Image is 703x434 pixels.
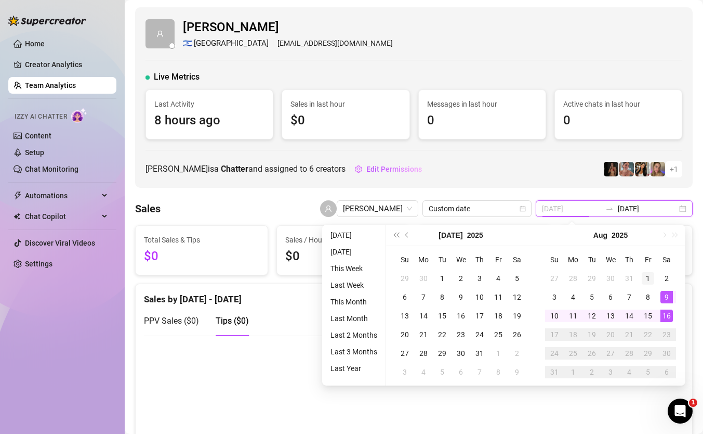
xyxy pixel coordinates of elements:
[25,40,45,48] a: Home
[439,225,462,246] button: Choose a month
[436,347,448,360] div: 29
[642,366,654,378] div: 5
[548,291,561,303] div: 3
[154,98,264,110] span: Last Activity
[489,344,508,363] td: 2025-08-01
[309,164,314,174] span: 6
[660,347,673,360] div: 30
[25,56,108,73] a: Creator Analytics
[623,366,635,378] div: 4
[563,98,673,110] span: Active chats in last hour
[604,328,617,341] div: 20
[511,366,523,378] div: 9
[436,291,448,303] div: 8
[563,111,673,131] span: 0
[639,307,657,325] td: 2025-08-15
[144,284,684,307] div: Sales by [DATE] - [DATE]
[395,325,414,344] td: 2025-07-20
[473,366,486,378] div: 7
[582,288,601,307] td: 2025-08-05
[473,272,486,285] div: 3
[623,272,635,285] div: 31
[25,260,52,268] a: Settings
[390,225,402,246] button: Last year (Control + left)
[325,205,332,212] span: user
[455,291,467,303] div: 9
[414,325,433,344] td: 2025-07-21
[25,148,44,157] a: Setup
[623,328,635,341] div: 21
[489,307,508,325] td: 2025-07-18
[433,288,452,307] td: 2025-07-08
[216,316,249,326] span: Tips ( $0 )
[660,291,673,303] div: 9
[567,291,579,303] div: 4
[427,98,537,110] span: Messages in last hour
[473,347,486,360] div: 31
[355,165,362,173] span: setting
[564,288,582,307] td: 2025-08-04
[545,250,564,269] th: Su
[14,192,22,200] span: thunderbolt
[635,162,649,176] img: AdelDahan
[508,307,526,325] td: 2025-07-19
[144,247,259,266] span: $0
[354,161,422,177] button: Edit Permissions
[135,201,161,216] h4: Sales
[618,203,677,214] input: End date
[473,291,486,303] div: 10
[489,269,508,288] td: 2025-07-04
[670,163,678,175] span: + 1
[605,205,614,213] span: swap-right
[586,310,598,322] div: 12
[452,363,470,381] td: 2025-08-06
[639,250,657,269] th: Fr
[489,250,508,269] th: Fr
[414,307,433,325] td: 2025-07-14
[470,325,489,344] td: 2025-07-24
[71,108,87,123] img: AI Chatter
[492,291,505,303] div: 11
[582,269,601,288] td: 2025-07-29
[548,347,561,360] div: 24
[601,269,620,288] td: 2025-07-30
[601,363,620,381] td: 2025-09-03
[414,269,433,288] td: 2025-06-30
[508,269,526,288] td: 2025-07-05
[436,366,448,378] div: 5
[511,272,523,285] div: 5
[657,325,676,344] td: 2025-08-23
[25,132,51,140] a: Content
[586,366,598,378] div: 2
[548,328,561,341] div: 17
[642,272,654,285] div: 1
[511,310,523,322] div: 19
[586,347,598,360] div: 26
[25,187,99,204] span: Automations
[427,111,537,131] span: 0
[593,225,607,246] button: Choose a month
[542,203,601,214] input: Start date
[15,112,67,122] span: Izzy AI Chatter
[657,344,676,363] td: 2025-08-30
[545,288,564,307] td: 2025-08-03
[433,269,452,288] td: 2025-07-01
[564,307,582,325] td: 2025-08-11
[604,162,618,176] img: the_bohema
[343,201,412,216] span: roey pahima
[604,272,617,285] div: 30
[489,288,508,307] td: 2025-07-11
[452,288,470,307] td: 2025-07-09
[452,344,470,363] td: 2025-07-30
[470,288,489,307] td: 2025-07-10
[395,307,414,325] td: 2025-07-13
[417,347,430,360] div: 28
[399,272,411,285] div: 29
[548,310,561,322] div: 10
[508,250,526,269] th: Sa
[433,307,452,325] td: 2025-07-15
[145,162,346,175] span: [PERSON_NAME] is a and assigned to creators
[623,291,635,303] div: 7
[436,310,448,322] div: 15
[642,347,654,360] div: 29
